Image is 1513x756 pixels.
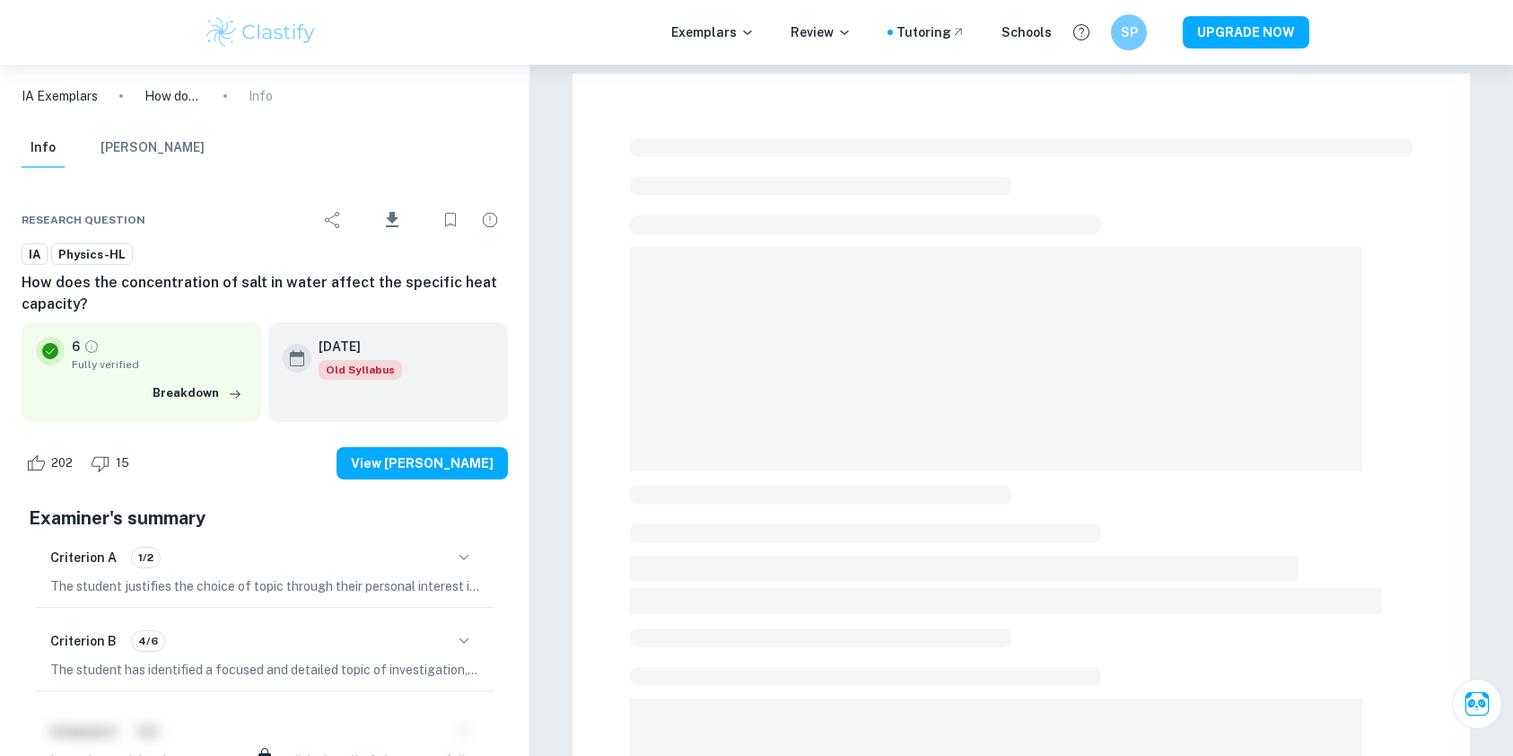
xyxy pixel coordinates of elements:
img: Clastify logo [204,14,318,50]
span: 4/6 [132,633,164,649]
div: Share [315,202,351,238]
div: Report issue [472,202,508,238]
button: Info [22,128,65,168]
a: IA [22,243,48,266]
span: 202 [41,454,83,472]
div: Download [354,197,429,243]
div: Dislike [86,449,139,478]
button: View [PERSON_NAME] [337,447,508,479]
p: Review [791,22,852,42]
span: Old Syllabus [319,360,402,380]
span: Physics-HL [52,246,132,264]
a: IA Exemplars [22,86,98,106]
button: UPGRADE NOW [1183,16,1309,48]
div: Bookmark [433,202,468,238]
a: Physics-HL [51,243,133,266]
h6: Criterion A [50,548,117,567]
button: SP [1111,14,1147,50]
p: How does the concentration of salt in water affect the specific heat capacity? [144,86,202,106]
h6: [DATE] [319,337,388,356]
span: Fully verified [72,356,247,373]
span: 15 [106,454,139,472]
a: Tutoring [896,22,966,42]
span: IA [22,246,47,264]
h6: SP [1119,22,1140,42]
p: The student has identified a focused and detailed topic of investigation, clearly stating the eff... [50,660,479,680]
div: Starting from the May 2025 session, the Physics IA requirements have changed. It's OK to refer to... [319,360,402,380]
h5: Examiner's summary [29,505,501,532]
p: Info [249,86,273,106]
p: 6 [72,337,80,356]
button: Breakdown [148,380,247,407]
span: Research question [22,212,145,228]
button: Ask Clai [1452,679,1502,729]
button: [PERSON_NAME] [101,128,205,168]
a: Schools [1001,22,1052,42]
h6: Criterion B [50,631,117,651]
button: Help and Feedback [1066,17,1097,48]
div: Like [22,449,83,478]
span: 1/2 [132,549,160,566]
h6: How does the concentration of salt in water affect the specific heat capacity? [22,272,508,315]
p: The student justifies the choice of topic through their personal interest in thermal physics. How... [50,576,479,596]
p: Exemplars [671,22,755,42]
a: Grade fully verified [83,338,100,355]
